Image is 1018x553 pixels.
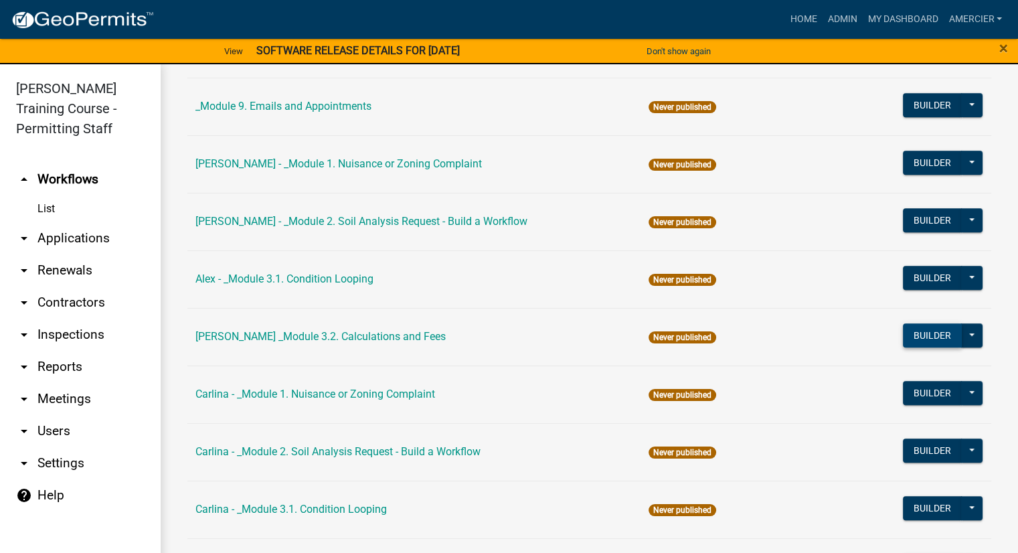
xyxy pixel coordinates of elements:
[219,40,248,62] a: View
[649,331,716,343] span: Never published
[16,423,32,439] i: arrow_drop_down
[16,230,32,246] i: arrow_drop_down
[16,327,32,343] i: arrow_drop_down
[903,93,962,117] button: Builder
[999,40,1008,56] button: Close
[195,388,435,400] a: Carlina - _Module 1. Nuisance or Zoning Complaint
[649,216,716,228] span: Never published
[195,157,482,170] a: [PERSON_NAME] - _Module 1. Nuisance or Zoning Complaint
[649,447,716,459] span: Never published
[16,391,32,407] i: arrow_drop_down
[784,7,822,32] a: Home
[195,100,371,112] a: _Module 9. Emails and Appointments
[999,39,1008,58] span: ×
[16,262,32,279] i: arrow_drop_down
[16,487,32,503] i: help
[903,439,962,463] button: Builder
[649,159,716,171] span: Never published
[16,295,32,311] i: arrow_drop_down
[903,266,962,290] button: Builder
[649,101,716,113] span: Never published
[641,40,716,62] button: Don't show again
[195,503,387,516] a: Carlina - _Module 3.1. Condition Looping
[822,7,862,32] a: Admin
[862,7,943,32] a: My Dashboard
[16,171,32,187] i: arrow_drop_up
[195,445,481,458] a: Carlina - _Module 2. Soil Analysis Request - Build a Workflow
[195,272,373,285] a: Alex - _Module 3.1. Condition Looping
[195,215,527,228] a: [PERSON_NAME] - _Module 2. Soil Analysis Request - Build a Workflow
[649,504,716,516] span: Never published
[903,323,962,347] button: Builder
[195,330,446,343] a: [PERSON_NAME] _Module 3.2. Calculations and Fees
[903,381,962,405] button: Builder
[649,274,716,286] span: Never published
[903,151,962,175] button: Builder
[16,359,32,375] i: arrow_drop_down
[903,208,962,232] button: Builder
[903,496,962,520] button: Builder
[943,7,1007,32] a: amercier
[256,44,460,57] strong: SOFTWARE RELEASE DETAILS FOR [DATE]
[16,455,32,471] i: arrow_drop_down
[649,389,716,401] span: Never published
